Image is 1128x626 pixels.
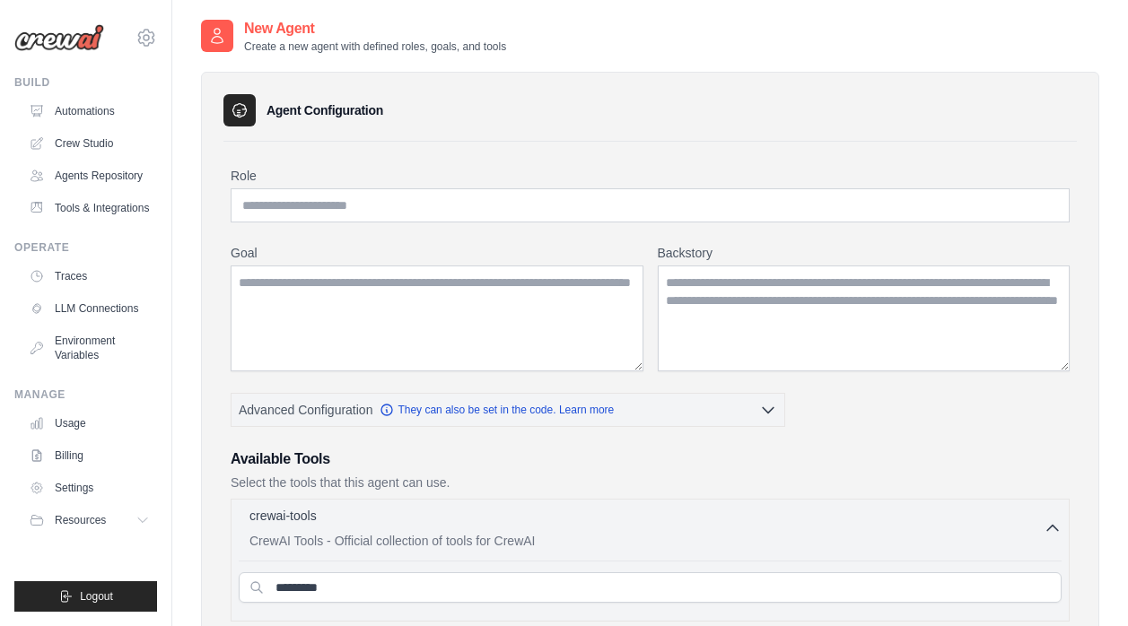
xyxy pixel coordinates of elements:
button: Logout [14,581,157,612]
p: CrewAI Tools - Official collection of tools for CrewAI [249,532,1044,550]
div: Operate [14,240,157,255]
label: Backstory [658,244,1071,262]
h3: Agent Configuration [267,101,383,119]
p: crewai-tools [249,507,317,525]
a: Tools & Integrations [22,194,157,222]
p: Select the tools that this agent can use. [231,474,1070,491]
span: Resources [55,513,106,527]
a: They can also be set in the code. Learn more [380,403,614,417]
a: Traces [22,262,157,291]
img: Logo [14,24,104,51]
a: Automations [22,97,157,126]
a: Usage [22,409,157,438]
a: Agents Repository [22,161,157,190]
h3: Available Tools [231,448,1070,470]
a: Billing [22,441,157,470]
span: Logout [80,589,113,604]
a: LLM Connections [22,294,157,323]
span: Advanced Configuration [239,401,372,419]
p: Create a new agent with defined roles, goals, and tools [244,39,506,54]
button: Resources [22,506,157,535]
a: Settings [22,474,157,502]
button: crewai-tools CrewAI Tools - Official collection of tools for CrewAI [239,507,1062,550]
button: Advanced Configuration They can also be set in the code. Learn more [232,394,784,426]
label: Goal [231,244,643,262]
label: Role [231,167,1070,185]
div: Manage [14,387,157,402]
h2: New Agent [244,18,506,39]
a: Environment Variables [22,326,157,370]
a: Crew Studio [22,129,157,158]
div: Build [14,75,157,90]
